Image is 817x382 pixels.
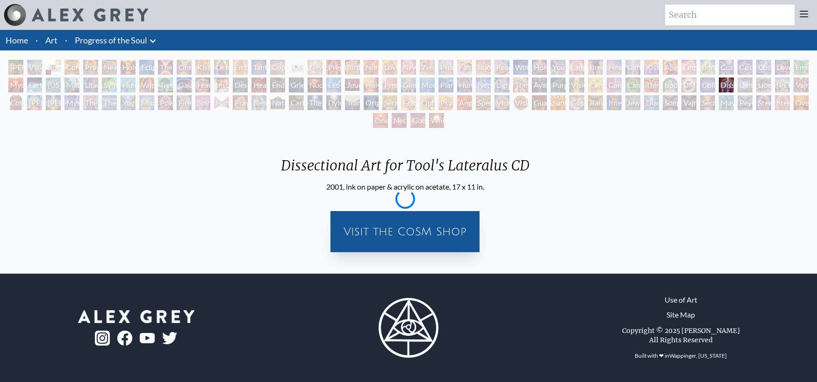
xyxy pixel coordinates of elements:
[308,95,322,110] div: The Soul Finds It's Way
[663,60,678,75] div: Aperture
[364,78,379,92] div: Holy Fire
[95,331,110,346] img: ig-logo.png
[27,78,42,92] div: Earth Energies
[438,60,453,75] div: Promise
[32,30,42,50] li: ·
[195,60,210,75] div: Kissing
[83,95,98,110] div: The Seer
[326,78,341,92] div: Eco-Atlas
[607,95,622,110] div: Interbeing
[410,113,425,128] div: Godself
[46,60,61,75] div: Body, Mind, Spirit
[326,95,341,110] div: Dying
[27,95,42,110] div: [PERSON_NAME]
[270,95,285,110] div: Nature of Mind
[513,95,528,110] div: Vision Crystal Tondo
[158,95,173,110] div: Power to the Peaceful
[233,95,248,110] div: Praying Hands
[738,95,752,110] div: Peyote Being
[756,60,771,75] div: Cosmic Lovers
[117,331,132,346] img: fb-logo.png
[665,294,697,305] a: Use of Art
[270,60,285,75] div: Copulating
[794,60,809,75] div: Emerald Grail
[121,78,136,92] div: Humming Bird
[121,95,136,110] div: Yogi & the Möbius Sphere
[364,95,379,110] div: Original Face
[738,60,752,75] div: Cosmic Artist
[336,217,474,247] a: Visit the CoSM Shop
[273,181,537,192] div: 2001, ink on paper & acrylic on acetate, 17 x 11 in.
[700,95,715,110] div: Secret Writing Being
[392,113,407,128] div: Net of Being
[476,78,491,92] div: Networks
[551,78,566,92] div: Purging
[64,78,79,92] div: Metamorphosis
[551,60,566,75] div: Young & Old
[6,35,28,45] a: Home
[401,95,416,110] div: Fractal Eyes
[532,60,547,75] div: Holy Family
[345,78,360,92] div: Journey of the Wounded Healer
[289,95,304,110] div: Caring
[700,78,715,92] div: Collective Vision
[532,95,547,110] div: Guardian of Infinite Vision
[102,95,117,110] div: Theologue
[162,332,177,344] img: twitter-logo.png
[233,78,248,92] div: Despair
[644,78,659,92] div: Third Eye Tears of Joy
[569,60,584,75] div: Laughing Man
[364,60,379,75] div: Nursing
[719,95,734,110] div: Mayan Being
[681,95,696,110] div: Vajra Being
[102,60,117,75] div: New Man New Woman
[289,60,304,75] div: [DEMOGRAPHIC_DATA] Embryo
[622,326,740,335] div: Copyright © 2025 [PERSON_NAME]
[382,95,397,110] div: Seraphic Transport Docking on the Third Eye
[513,78,528,92] div: The Shulgins and their Alchemical Angels
[251,78,266,92] div: Headache
[669,352,727,359] a: Wappinger, [US_STATE]
[775,60,790,75] div: Love is a Cosmic Force
[382,60,397,75] div: Love Circuit
[326,60,341,75] div: Pregnancy
[457,78,472,92] div: Human Geometry
[476,60,491,75] div: Boo-boo
[494,78,509,92] div: Lightworker
[27,60,42,75] div: Visionary Origin of Language
[139,60,154,75] div: Eclipse
[214,60,229,75] div: Ocean of Love Bliss
[569,95,584,110] div: Cosmic Elf
[8,60,23,75] div: [PERSON_NAME] & Eve
[214,95,229,110] div: Hands that See
[61,30,71,50] li: ·
[158,60,173,75] div: The Kiss
[420,78,435,92] div: Monochord
[195,95,210,110] div: Spirit Animates the Flesh
[494,60,509,75] div: Reading
[607,78,622,92] div: Cannabis Sutra
[588,78,603,92] div: Cannabis Mudra
[794,78,809,92] div: Vajra Guru
[719,60,734,75] div: Cosmic Creativity
[429,113,444,128] div: White Light
[625,95,640,110] div: Jewel Being
[457,95,472,110] div: Angel Skin
[8,78,23,92] div: Mysteriosa 2
[738,78,752,92] div: Deities & Demons Drinking from the Milky Pool
[607,60,622,75] div: Healing
[438,78,453,92] div: Planetary Prayers
[625,78,640,92] div: Cannabacchus
[756,95,771,110] div: Steeplehead 1
[476,95,491,110] div: Spectral Lotus
[663,95,678,110] div: Song of Vajra Being
[139,95,154,110] div: Mudra
[83,78,98,92] div: Lilacs
[663,78,678,92] div: Body/Mind as a Vibratory Field of Energy
[195,78,210,92] div: Fear
[401,78,416,92] div: Glimpsing the Empyrean
[551,95,566,110] div: Sunyata
[644,60,659,75] div: Kiss of the [MEDICAL_DATA]
[345,95,360,110] div: Transfiguration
